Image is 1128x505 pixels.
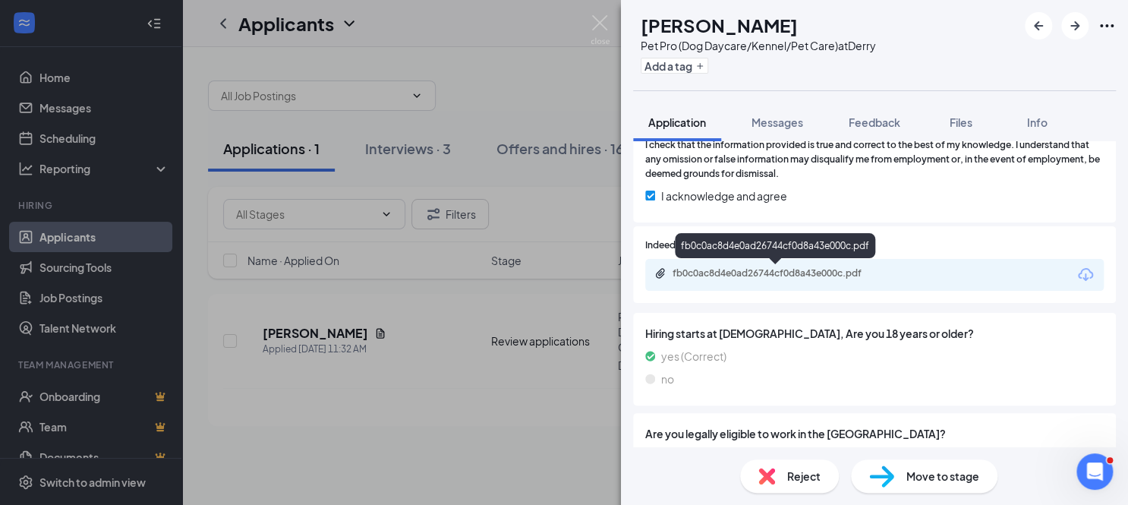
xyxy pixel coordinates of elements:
span: Move to stage [906,468,979,484]
svg: ArrowRight [1066,17,1084,35]
span: Indeed Resume [645,238,712,253]
span: I check that the information provided is true and correct to the best of my knowledge. I understa... [645,138,1104,181]
svg: ArrowLeftNew [1029,17,1048,35]
span: Application [648,115,706,129]
span: Are you legally eligible to work in the [GEOGRAPHIC_DATA]? [645,425,1104,442]
span: Reject [787,468,821,484]
div: fb0c0ac8d4e0ad26744cf0d8a43e000c.pdf [675,233,875,258]
span: Files [950,115,972,129]
span: Hiring starts at [DEMOGRAPHIC_DATA], Are you 18 years or older? [645,325,1104,342]
div: Pet Pro (Dog Daycare/Kennel/Pet Care) at Derry [641,38,876,53]
svg: Download [1076,266,1095,284]
span: I acknowledge and agree [661,188,787,204]
svg: Plus [695,62,704,71]
span: no [661,371,674,387]
span: Feedback [849,115,900,129]
h1: [PERSON_NAME] [641,12,798,38]
a: Paperclipfb0c0ac8d4e0ad26744cf0d8a43e000c.pdf [654,267,900,282]
svg: Ellipses [1098,17,1116,35]
svg: Paperclip [654,267,666,279]
button: ArrowLeftNew [1025,12,1052,39]
span: Messages [751,115,803,129]
div: fb0c0ac8d4e0ad26744cf0d8a43e000c.pdf [673,267,885,279]
iframe: Intercom live chat [1076,453,1113,490]
button: PlusAdd a tag [641,58,708,74]
span: yes (Correct) [661,348,726,365]
span: Info [1027,115,1048,129]
button: ArrowRight [1061,12,1089,39]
